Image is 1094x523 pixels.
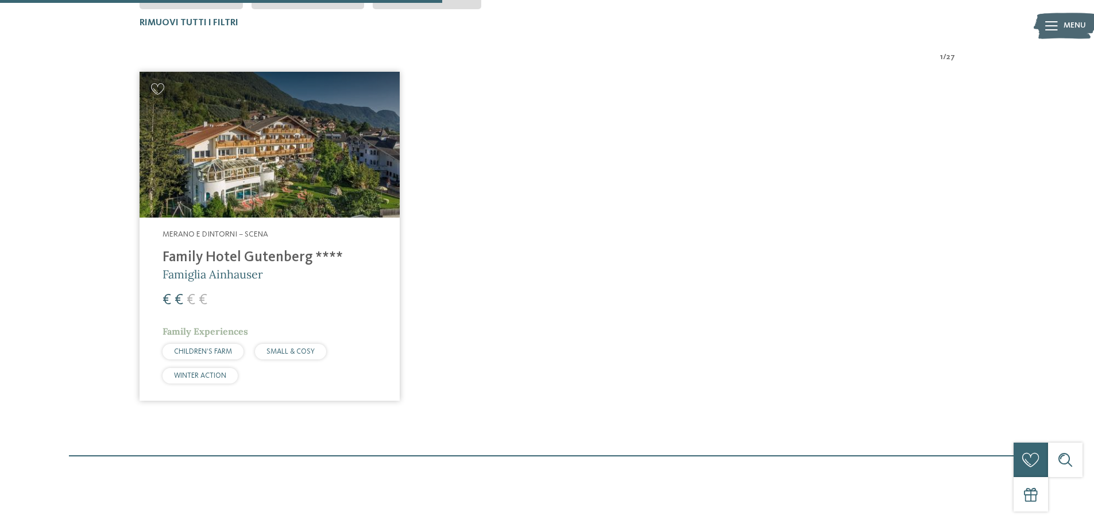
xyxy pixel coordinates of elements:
[163,267,263,281] span: Famiglia Ainhauser
[187,293,195,308] span: €
[175,293,183,308] span: €
[163,293,171,308] span: €
[174,348,232,355] span: CHILDREN’S FARM
[940,52,943,63] span: 1
[140,72,400,401] a: Cercate un hotel per famiglie? Qui troverete solo i migliori! Merano e dintorni – Scena Family Ho...
[163,326,248,337] span: Family Experiences
[266,348,315,355] span: SMALL & COSY
[174,372,226,379] span: WINTER ACTION
[140,72,400,218] img: Family Hotel Gutenberg ****
[163,230,268,238] span: Merano e dintorni – Scena
[199,293,207,308] span: €
[163,249,377,266] h4: Family Hotel Gutenberg ****
[943,52,946,63] span: /
[140,18,238,28] span: Rimuovi tutti i filtri
[946,52,955,63] span: 27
